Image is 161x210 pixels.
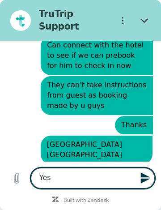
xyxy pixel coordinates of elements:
textarea: Yes [31,168,155,189]
a: Built with Zendesk: Visit the Zendesk website in a new tab [64,198,109,204]
button: Close [135,10,155,31]
button: Send message [135,168,155,189]
span: [GEOGRAPHIC_DATA] [GEOGRAPHIC_DATA] [47,140,147,160]
span: Thanks [121,120,147,130]
span: They can't take instructions from guest as booking made by u guys [47,80,147,111]
h2: TruTrip Support [39,8,108,33]
button: Options menu [112,10,133,31]
button: Upload file [6,168,27,189]
span: Can connect with the hotel to see if we can prebook for him to check in now [47,40,147,71]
